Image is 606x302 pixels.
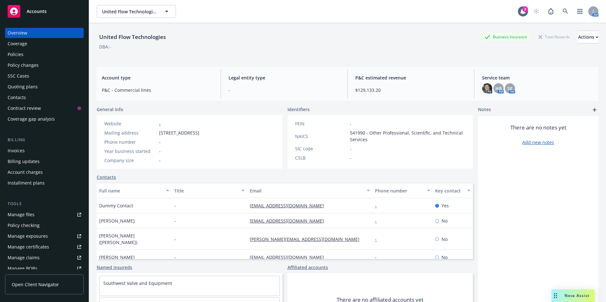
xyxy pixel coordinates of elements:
[350,154,351,161] span: -
[287,264,328,271] a: Affiliated accounts
[159,148,161,154] span: -
[8,178,45,188] div: Installment plans
[159,139,161,145] span: -
[99,43,111,50] div: DBA: -
[247,183,373,198] button: Email
[102,8,157,15] span: United Flow Technologies
[591,106,598,114] a: add
[442,217,448,224] span: No
[375,254,382,260] a: -
[174,254,176,261] span: -
[478,106,491,114] span: Notes
[8,263,37,274] div: Manage BORs
[510,124,566,131] span: There are no notes yet
[375,187,423,194] div: Phone number
[174,202,176,209] span: -
[5,28,84,38] a: Overview
[97,106,123,113] span: General info
[295,154,347,161] div: CSLB
[522,5,528,11] div: 3
[442,236,448,242] span: No
[5,210,84,220] a: Manage files
[433,183,473,198] button: Key contact
[5,220,84,230] a: Policy checking
[482,83,492,93] img: photo
[5,39,84,49] a: Coverage
[103,280,172,286] a: Southwest Valve and Equipment
[97,174,116,180] a: Contacts
[8,231,48,241] div: Manage exposures
[530,5,543,18] a: Start snowing
[5,231,84,241] a: Manage exposures
[507,85,513,92] span: SE
[5,146,84,156] a: Invoices
[104,148,157,154] div: Year business started
[287,106,310,113] span: Identifiers
[5,253,84,263] a: Manage claims
[5,201,84,207] div: Tools
[27,9,47,14] span: Accounts
[8,60,39,70] div: Policy changes
[8,82,38,92] div: Quoting plans
[5,178,84,188] a: Installment plans
[578,31,598,43] button: Actions
[250,236,364,242] a: [PERSON_NAME][EMAIL_ADDRESS][DOMAIN_NAME]
[535,33,573,41] div: Total Rewards
[5,167,84,177] a: Account charges
[159,157,161,164] span: -
[522,139,554,146] a: Add new notes
[99,187,162,194] div: Full name
[350,120,351,127] span: -
[8,210,35,220] div: Manage files
[97,33,168,41] div: United Flow Technologies
[174,217,176,224] span: -
[172,183,247,198] button: Title
[295,145,347,152] div: SIC code
[159,129,199,136] span: [STREET_ADDRESS]
[5,71,84,81] a: SSC Cases
[229,87,340,93] span: -
[5,3,84,20] a: Accounts
[99,217,135,224] span: [PERSON_NAME]
[5,242,84,252] a: Manage certificates
[97,183,172,198] button: Full name
[159,121,161,127] a: -
[5,114,84,124] a: Coverage gap analysis
[482,74,593,81] span: Service team
[102,87,213,93] span: P&C - Commercial lines
[102,74,213,81] span: Account type
[97,5,176,18] button: United Flow Technologies
[104,139,157,145] div: Phone number
[8,39,27,49] div: Coverage
[8,253,40,263] div: Manage claims
[350,145,351,152] span: -
[5,263,84,274] a: Manage BORs
[372,183,433,198] button: Phone number
[99,254,135,261] span: [PERSON_NAME]
[174,187,237,194] div: Title
[8,156,40,167] div: Billing updates
[174,236,176,242] span: -
[104,129,157,136] div: Mailing address
[5,82,84,92] a: Quoting plans
[375,236,382,242] a: -
[559,5,572,18] a: Search
[8,220,40,230] div: Policy checking
[8,92,26,103] div: Contacts
[5,156,84,167] a: Billing updates
[551,289,595,302] button: Nova Assist
[8,242,49,252] div: Manage certificates
[104,120,157,127] div: Website
[295,133,347,140] div: NAICS
[355,74,467,81] span: P&C estimated revenue
[350,129,466,143] span: 541990 - Other Professional, Scientific, and Technical Services
[481,33,530,41] div: Business Insurance
[8,146,25,156] div: Invoices
[99,232,169,246] span: [PERSON_NAME] ([PERSON_NAME])
[8,71,29,81] div: SSC Cases
[8,28,27,38] div: Overview
[8,167,43,177] div: Account charges
[551,289,559,302] div: Drag to move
